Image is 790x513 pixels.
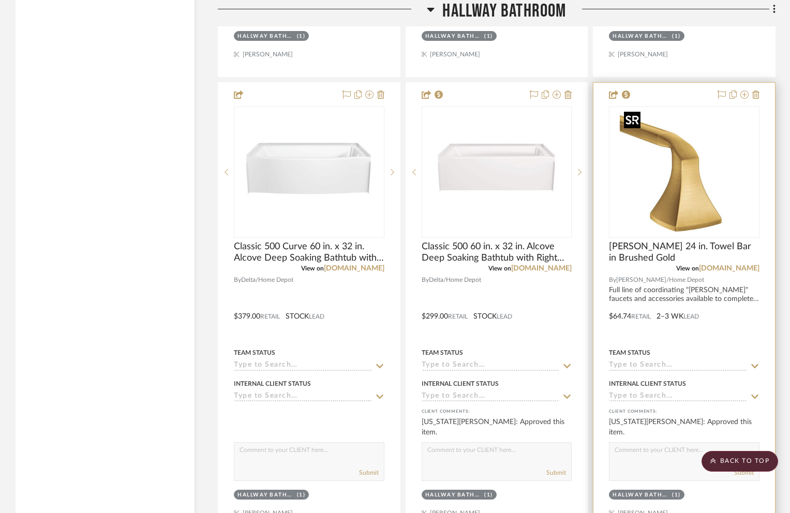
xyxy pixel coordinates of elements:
img: Classic 500 60 in. x 32 in. Alcove Deep Soaking Bathtub with Right Drain in High Gloss White [432,108,561,237]
div: Internal Client Status [422,379,499,388]
button: Submit [546,468,566,477]
div: (1) [672,33,681,40]
span: By [234,275,241,285]
input: Type to Search… [234,361,372,371]
div: Internal Client Status [234,379,311,388]
div: [US_STATE][PERSON_NAME]: Approved this item. [609,417,759,437]
div: Hallway Bathroom [425,491,482,499]
input: Type to Search… [609,361,747,371]
div: Hallway Bathroom [613,491,669,499]
a: [DOMAIN_NAME] [324,265,384,272]
div: Hallway Bathroom [237,491,294,499]
div: Internal Client Status [609,379,686,388]
input: Type to Search… [234,392,372,402]
span: View on [488,265,511,271]
div: Team Status [234,348,275,357]
a: [DOMAIN_NAME] [511,265,572,272]
scroll-to-top-button: BACK TO TOP [702,451,778,472]
span: By [422,275,429,285]
img: Classic 500 Curve 60 in. x 32 in. Alcove Deep Soaking Bathtub with Right Drain in High Gloss White [244,108,374,237]
a: [DOMAIN_NAME] [699,265,759,272]
div: Hallway Bathroom [425,33,482,40]
div: 0 [609,107,759,237]
input: Type to Search… [609,392,747,402]
div: (1) [297,491,306,499]
span: [PERSON_NAME]/Home Depot [616,275,704,285]
div: Team Status [609,348,650,357]
span: View on [676,265,699,271]
input: Type to Search… [422,392,560,402]
div: (1) [297,33,306,40]
div: (1) [484,491,493,499]
div: Hallway Bathroom [613,33,669,40]
input: Type to Search… [422,361,560,371]
span: Classic 500 Curve 60 in. x 32 in. Alcove Deep Soaking Bathtub with Right Drain in High Gloss White [234,241,384,264]
button: Submit [359,468,379,477]
span: Classic 500 60 in. x 32 in. Alcove Deep Soaking Bathtub with Right Drain in High Gloss White [422,241,572,264]
div: [US_STATE][PERSON_NAME]: Approved this item. [422,417,572,437]
div: Hallway Bathroom [237,33,294,40]
div: 0 [422,107,572,237]
img: Voss 24 in. Towel Bar in Brushed Gold [620,108,749,237]
div: Team Status [422,348,463,357]
span: Delta/Home Depot [241,275,293,285]
span: View on [301,265,324,271]
span: Delta/Home Depot [429,275,481,285]
span: By [609,275,616,285]
div: (1) [484,33,493,40]
span: [PERSON_NAME] 24 in. Towel Bar in Brushed Gold [609,241,759,264]
button: Submit [734,468,754,477]
div: (1) [672,491,681,499]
